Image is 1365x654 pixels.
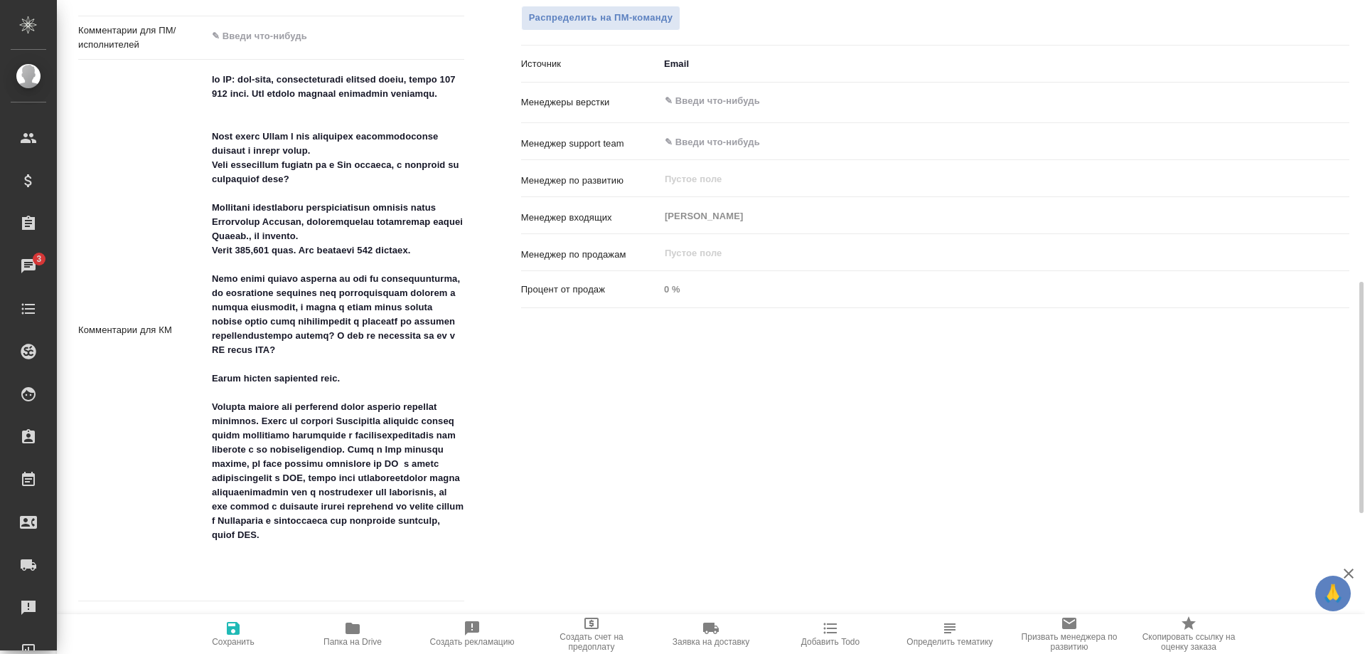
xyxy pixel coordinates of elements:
[1137,632,1240,652] span: Скопировать ссылку на оценку заказа
[521,57,659,71] p: Источник
[521,137,659,151] p: Менеджер support team
[540,632,643,652] span: Создать счет на предоплату
[673,637,749,647] span: Заявка на доставку
[521,174,659,188] p: Менеджер по развитию
[430,637,515,647] span: Создать рекламацию
[293,614,412,654] button: Папка на Drive
[801,637,860,647] span: Добавить Todo
[521,6,681,31] button: Распределить на ПМ-команду
[1129,614,1248,654] button: Скопировать ссылку на оценку заказа
[663,93,1297,110] input: ✎ Введи что-нибудь
[412,614,532,654] button: Создать рекламацию
[521,95,659,110] p: Менеджеры верстки
[532,614,651,654] button: Создать счет на предоплату
[99,613,251,627] span: SmartCat в заказе не используется
[1315,576,1351,611] button: 🙏
[890,614,1010,654] button: Определить тематику
[323,637,382,647] span: Папка на Drive
[212,637,255,647] span: Сохранить
[173,614,293,654] button: Сохранить
[1010,614,1129,654] button: Призвать менеджера по развитию
[521,6,681,31] span: В заказе уже есть ответственный ПМ или ПМ группа
[1342,100,1344,102] button: Open
[521,211,659,225] p: Менеджер входящих
[28,252,50,266] span: 3
[1321,579,1345,608] span: 🙏
[651,614,771,654] button: Заявка на доставку
[663,133,1297,150] input: ✎ Введи что-нибудь
[1342,141,1344,144] button: Open
[659,52,1349,76] div: Email
[207,68,464,590] textarea: lo IP: dol-sita, consecteturadi elitsed doeiu, tempo 107 912 inci. Utl etdolo magnaal enimadmin v...
[521,283,659,297] p: Процент от продаж
[1018,632,1120,652] span: Призвать менеджера по развитию
[529,10,673,26] span: Распределить на ПМ-команду
[771,614,890,654] button: Добавить Todo
[663,170,1316,187] input: Пустое поле
[4,248,53,284] a: 3
[659,279,1349,300] input: Пустое поле
[663,244,1316,261] input: Пустое поле
[906,637,992,647] span: Определить тематику
[521,248,659,262] p: Менеджер по продажам
[78,23,207,52] p: Комментарии для ПМ/исполнителей
[78,323,207,337] p: Комментарии для КМ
